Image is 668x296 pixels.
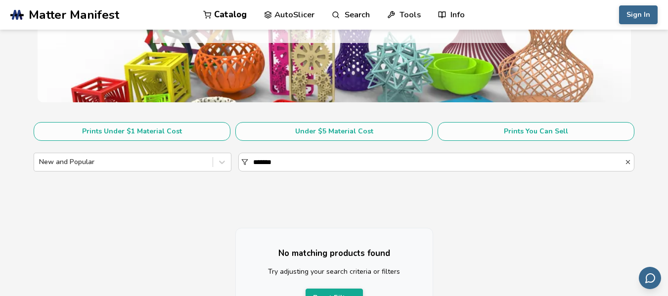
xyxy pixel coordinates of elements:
button: Prints You Can Sell [438,122,635,141]
p: Try adjusting your search criteria or filters [256,266,413,277]
span: Matter Manifest [29,8,119,22]
button: Sign In [619,5,658,24]
button: Prints Under $1 Material Cost [34,122,231,141]
p: No matching products found [256,248,413,258]
button: Under $5 Material Cost [235,122,433,141]
button: Send feedback via email [639,267,661,289]
input: New and Popular [39,158,41,166]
